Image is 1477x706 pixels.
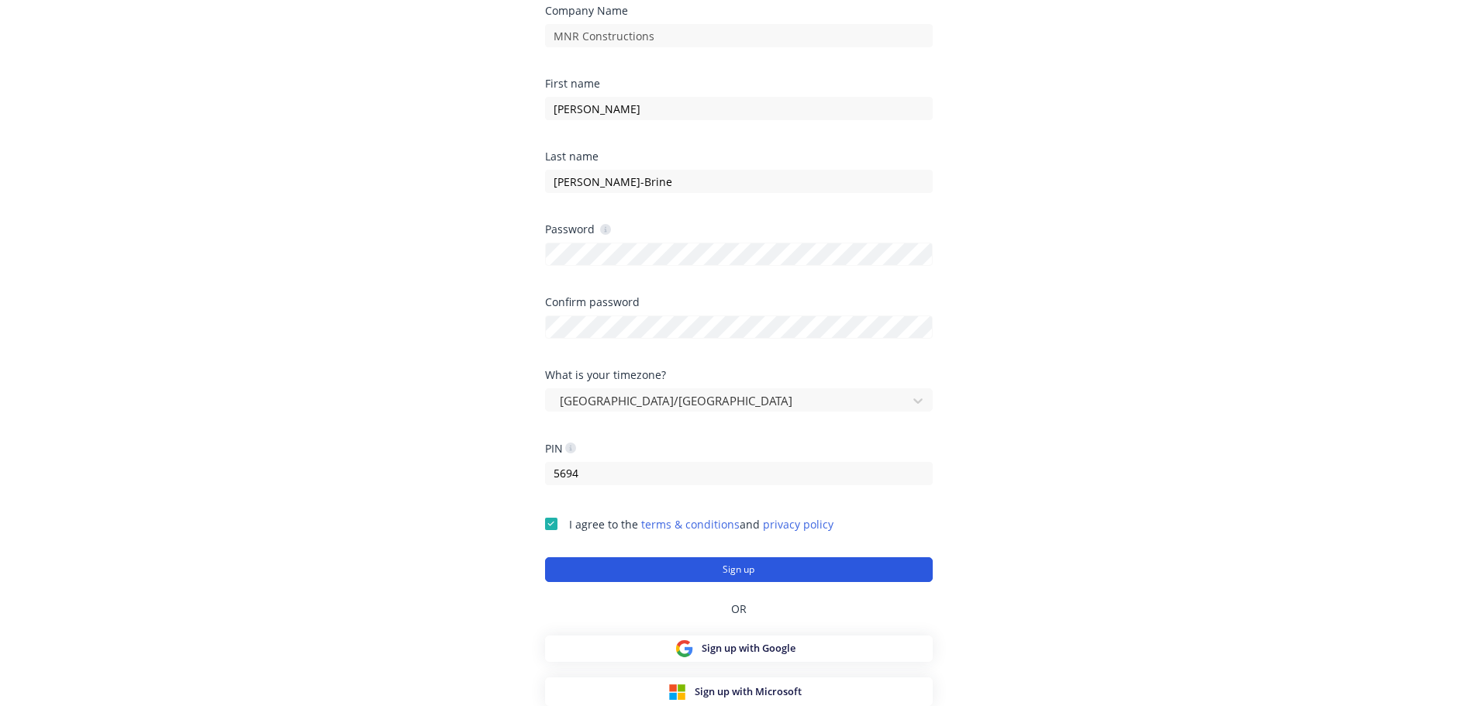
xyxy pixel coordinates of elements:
div: Last name [545,151,933,162]
button: Sign up [545,557,933,582]
div: Confirm password [545,297,933,308]
div: First name [545,78,933,89]
a: terms & conditions [641,517,740,532]
button: Sign up with Microsoft [545,677,933,706]
span: Sign up with Microsoft [695,684,802,699]
div: Company Name [545,5,933,16]
a: privacy policy [763,517,833,532]
span: Sign up with Google [702,641,795,656]
button: Sign up with Google [545,635,933,662]
div: What is your timezone? [545,370,933,381]
div: OR [545,582,933,635]
div: Password [545,222,611,236]
div: PIN [545,441,576,456]
span: I agree to the and [569,517,833,532]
